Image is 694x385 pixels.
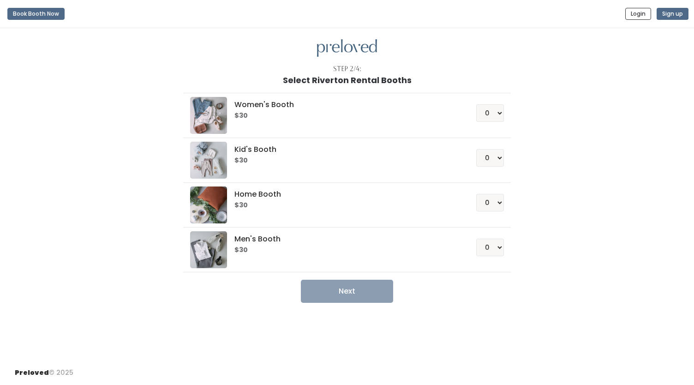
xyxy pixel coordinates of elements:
[234,190,454,199] h5: Home Booth
[317,39,377,57] img: preloved logo
[301,280,393,303] button: Next
[234,202,454,209] h6: $30
[333,64,361,74] div: Step 2/4:
[234,112,454,120] h6: $30
[234,235,454,243] h5: Men's Booth
[190,231,227,268] img: preloved logo
[190,186,227,223] img: preloved logo
[7,8,65,20] button: Book Booth Now
[657,8,688,20] button: Sign up
[283,76,412,85] h1: Select Riverton Rental Booths
[190,142,227,179] img: preloved logo
[190,97,227,134] img: preloved logo
[7,4,65,24] a: Book Booth Now
[234,247,454,254] h6: $30
[15,368,49,377] span: Preloved
[625,8,651,20] button: Login
[15,361,73,378] div: © 2025
[234,145,454,154] h5: Kid's Booth
[234,101,454,109] h5: Women's Booth
[234,157,454,164] h6: $30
